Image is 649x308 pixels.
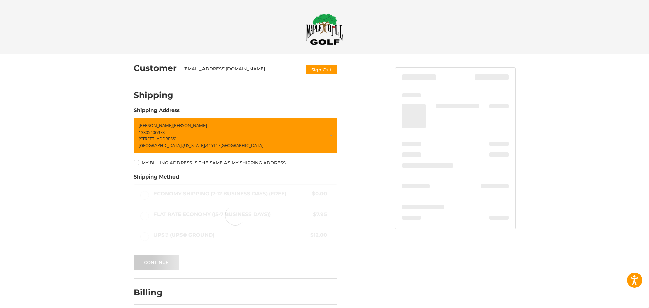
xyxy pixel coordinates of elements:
a: Enter or select a different address [134,117,337,154]
div: [EMAIL_ADDRESS][DOMAIN_NAME] [183,66,299,75]
span: [PERSON_NAME] [173,122,207,128]
button: Continue [134,255,179,270]
span: [STREET_ADDRESS] [139,136,176,142]
legend: Shipping Address [134,106,180,117]
button: Sign Out [306,64,337,75]
h2: Billing [134,287,173,298]
h2: Customer [134,63,177,73]
legend: Shipping Method [134,173,179,184]
span: 44514 / [206,142,220,148]
span: [US_STATE], [183,142,206,148]
label: My billing address is the same as my shipping address. [134,160,337,165]
span: [GEOGRAPHIC_DATA] [220,142,263,148]
img: Maple Hill Golf [306,13,343,45]
h2: Shipping [134,90,173,100]
span: [GEOGRAPHIC_DATA], [139,142,183,148]
span: 13305406973 [139,129,165,135]
span: [PERSON_NAME] [139,122,173,128]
